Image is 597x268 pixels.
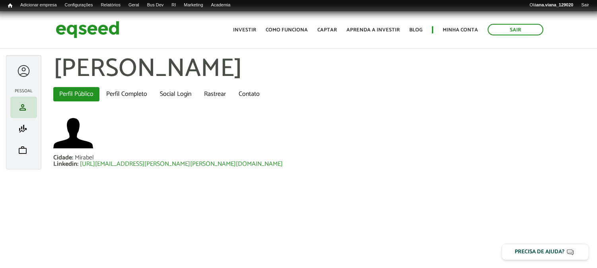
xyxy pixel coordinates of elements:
a: Contato [233,87,266,101]
span: finance_mode [18,124,27,134]
a: finance_mode [12,124,35,134]
a: Sair [488,24,543,35]
a: Adicionar empresa [16,2,61,8]
li: Meu perfil [10,97,37,118]
a: Relatórios [97,2,124,8]
a: Expandir menu [16,64,31,78]
a: Marketing [180,2,207,8]
a: Blog [409,27,422,33]
a: Aprenda a investir [346,27,400,33]
a: Social Login [154,87,197,101]
a: Configurações [61,2,97,8]
a: Ver perfil do usuário. [53,113,93,153]
a: work [12,146,35,155]
a: person [12,103,35,112]
a: Investir [233,27,256,33]
span: : [77,159,78,169]
span: work [18,146,27,155]
div: Mirabel [75,155,94,161]
h2: Pessoal [10,89,37,93]
span: Início [8,3,12,8]
a: Como funciona [266,27,308,33]
a: [URL][EMAIL_ADDRESS][PERSON_NAME][PERSON_NAME][DOMAIN_NAME] [80,161,283,167]
a: Minha conta [443,27,478,33]
a: Geral [124,2,143,8]
a: Bus Dev [143,2,168,8]
li: Meu portfólio [10,140,37,161]
a: Perfil Público [53,87,99,101]
img: EqSeed [56,19,119,40]
div: Linkedin [53,161,80,167]
a: Início [4,2,16,10]
a: RI [167,2,180,8]
a: Sair [577,2,593,8]
h1: [PERSON_NAME] [53,55,591,83]
a: Rastrear [198,87,232,101]
a: Captar [317,27,337,33]
a: Perfil Completo [100,87,153,101]
a: Oláana.viana_129020 [526,2,578,8]
div: Cidade [53,155,75,161]
span: : [72,152,73,163]
li: Minha simulação [10,118,37,140]
span: person [18,103,27,112]
strong: ana.viana_129020 [537,2,574,7]
a: Academia [207,2,235,8]
img: Foto de Ana Viana [53,113,93,153]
